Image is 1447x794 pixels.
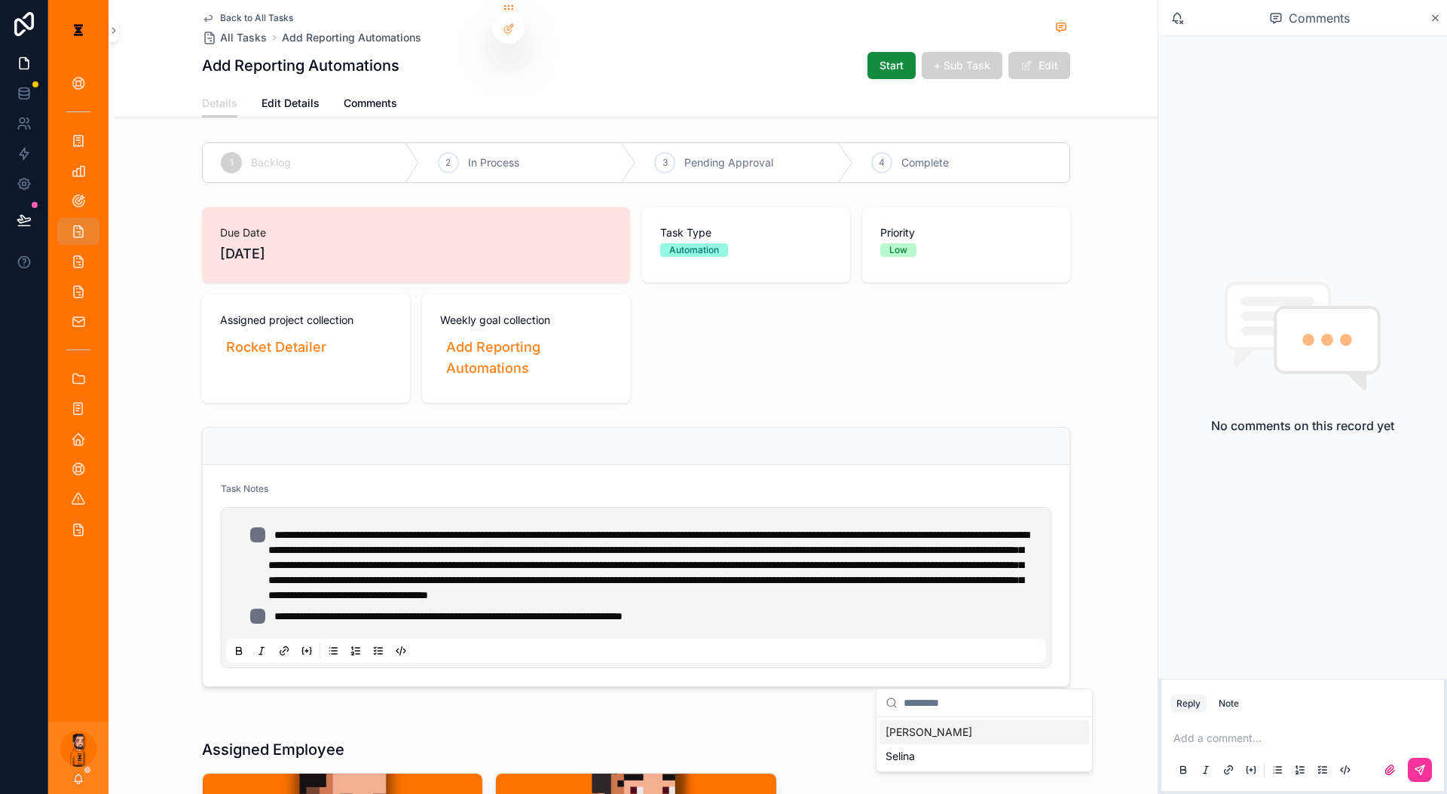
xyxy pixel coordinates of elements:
span: Edit Details [262,96,320,111]
span: Comments [1289,9,1350,27]
img: App logo [66,18,90,42]
span: Complete [901,155,949,170]
span: 3 [662,157,668,169]
span: 4 [879,157,885,169]
span: [PERSON_NAME] [886,725,972,740]
span: All Tasks [220,30,267,45]
span: Backlog [251,155,291,170]
a: All Tasks [202,30,267,45]
span: In Process [468,155,519,170]
a: Details [202,90,237,118]
span: [DATE] [220,243,612,264]
div: Automation [669,243,719,257]
h1: Assigned Employee [202,739,344,760]
span: Back to All Tasks [220,12,293,24]
span: Add Reporting Automations [446,337,600,379]
div: Note [1219,698,1239,710]
h2: No comments on this record yet [1211,417,1394,435]
span: 2 [445,157,451,169]
a: Edit Details [262,90,320,120]
span: Details [202,96,237,111]
span: Weekly goal collection [440,313,612,328]
a: Comments [344,90,397,120]
span: Selina [886,749,915,764]
span: 1 [230,157,234,169]
a: Back to All Tasks [202,12,293,24]
span: Priority [880,225,1052,240]
h1: Add Reporting Automations [202,55,399,76]
button: Start [867,52,916,79]
a: Rocket Detailer [220,334,332,361]
button: Note [1213,695,1245,713]
span: Task Type [660,225,832,240]
a: Add Reporting Automations [440,334,606,382]
button: + Sub Task [922,52,1002,79]
span: Comments [344,96,397,111]
span: Pending Approval [684,155,773,170]
span: Due Date [220,225,612,240]
span: Assigned project collection [220,313,392,328]
span: Rocket Detailer [226,337,326,358]
span: Start [880,58,904,73]
span: + Sub Task [934,58,990,73]
button: Reply [1170,695,1207,713]
a: Add Reporting Automations [282,30,421,45]
div: scrollable content [48,60,109,560]
div: Low [889,243,907,257]
div: Suggestions [876,717,1092,771]
span: Task Notes [221,483,268,494]
button: Edit [1008,52,1070,79]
